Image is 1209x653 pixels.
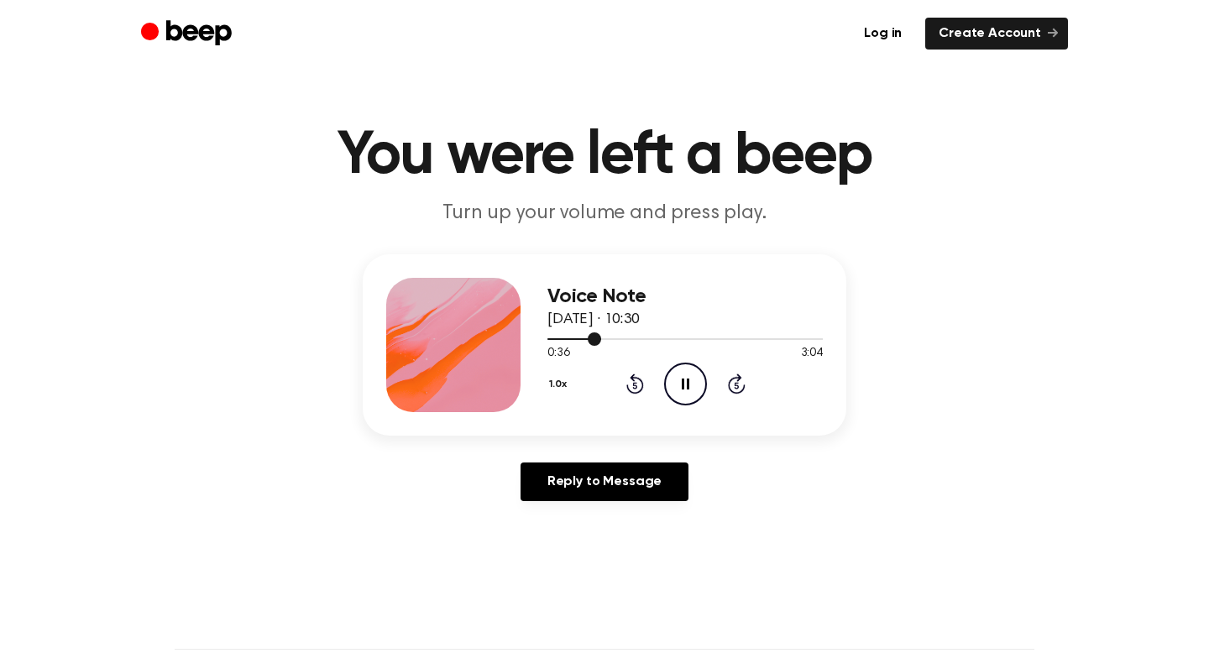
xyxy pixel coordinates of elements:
span: 3:04 [801,345,823,363]
p: Turn up your volume and press play. [282,200,927,227]
button: 1.0x [547,370,573,399]
a: Reply to Message [521,462,688,501]
a: Log in [850,18,915,50]
span: 0:36 [547,345,569,363]
a: Beep [141,18,236,50]
h1: You were left a beep [175,126,1034,186]
span: [DATE] · 10:30 [547,312,640,327]
h3: Voice Note [547,285,823,308]
a: Create Account [925,18,1068,50]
